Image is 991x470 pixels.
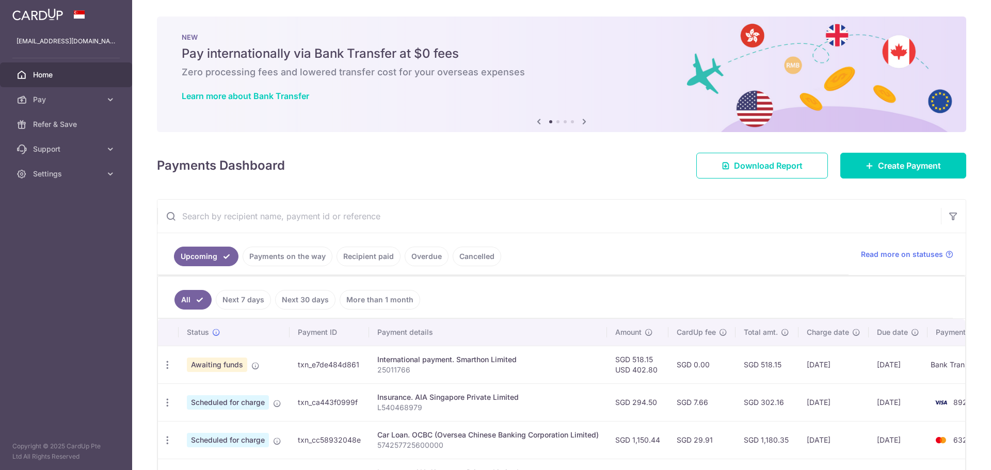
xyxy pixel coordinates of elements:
span: CardUp fee [677,327,716,337]
span: Scheduled for charge [187,433,269,447]
a: Create Payment [840,153,966,179]
img: Bank Card [931,434,951,446]
a: Next 30 days [275,290,335,310]
span: Home [33,70,101,80]
td: [DATE] [869,421,928,459]
span: Awaiting funds [187,358,247,372]
span: Status [187,327,209,337]
p: 25011766 [377,365,599,375]
a: Recipient paid [337,247,401,266]
p: 574257725600000 [377,440,599,450]
p: [EMAIL_ADDRESS][DOMAIN_NAME] [17,36,116,46]
td: SGD 1,180.35 [736,421,798,459]
td: txn_e7de484d861 [290,346,369,383]
span: 8929 [953,398,972,407]
span: Due date [877,327,908,337]
img: Bank transfer banner [157,17,966,132]
a: Read more on statuses [861,249,953,260]
td: SGD 7.66 [668,383,736,421]
td: SGD 1,150.44 [607,421,668,459]
span: Pay [33,94,101,105]
td: txn_cc58932048e [290,421,369,459]
img: Bank Card [931,396,951,409]
div: Car Loan. OCBC (Oversea Chinese Banking Corporation Limited) [377,430,599,440]
td: SGD 518.15 USD 402.80 [607,346,668,383]
p: NEW [182,33,941,41]
th: Payment ID [290,319,369,346]
td: txn_ca443f0999f [290,383,369,421]
a: Next 7 days [216,290,271,310]
span: Total amt. [744,327,778,337]
h4: Payments Dashboard [157,156,285,175]
td: SGD 29.91 [668,421,736,459]
span: Download Report [734,159,803,172]
td: [DATE] [869,383,928,421]
h6: Zero processing fees and lowered transfer cost for your overseas expenses [182,66,941,78]
span: Read more on statuses [861,249,943,260]
p: L540468979 [377,402,599,413]
td: [DATE] [869,346,928,383]
img: CardUp [12,8,63,21]
a: Learn more about Bank Transfer [182,91,309,101]
span: Create Payment [878,159,941,172]
td: SGD 0.00 [668,346,736,383]
td: [DATE] [798,421,869,459]
td: SGD 302.16 [736,383,798,421]
input: Search by recipient name, payment id or reference [157,200,941,233]
a: Overdue [405,247,449,266]
span: Support [33,144,101,154]
span: Charge date [807,327,849,337]
a: All [174,290,212,310]
td: [DATE] [798,383,869,421]
div: Insurance. AIA Singapore Private Limited [377,392,599,402]
span: translation missing: en.dashboard.dashboard_payments_table.bank_transfer [931,361,978,369]
span: Settings [33,169,101,179]
span: Scheduled for charge [187,395,269,410]
th: Payment details [369,319,607,346]
span: Amount [615,327,642,337]
a: Cancelled [453,247,501,266]
td: SGD 518.15 [736,346,798,383]
a: Payments on the way [243,247,332,266]
div: International payment. Smarthon Limited [377,354,599,365]
a: Download Report [696,153,828,179]
a: More than 1 month [340,290,420,310]
span: 6328 [953,435,972,444]
span: Refer & Save [33,119,101,129]
td: SGD 294.50 [607,383,668,421]
a: Upcoming [174,247,238,266]
h5: Pay internationally via Bank Transfer at $0 fees [182,45,941,62]
td: [DATE] [798,346,869,383]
